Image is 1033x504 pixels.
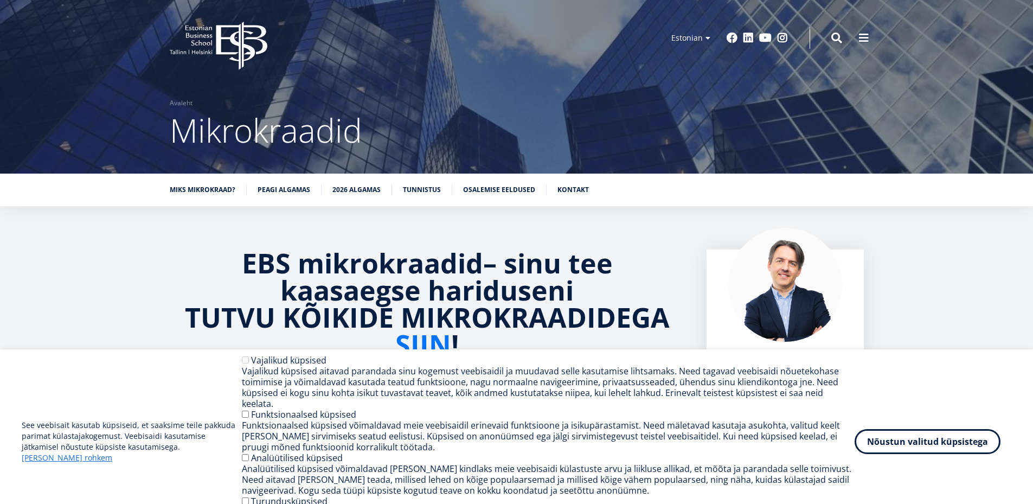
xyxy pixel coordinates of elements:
[855,429,1000,454] button: Nõustun valitud küpsistega
[170,184,235,195] a: Miks mikrokraad?
[727,33,737,43] a: Facebook
[403,184,441,195] a: Tunnistus
[483,245,497,282] strong: –
[251,409,356,420] label: Funktsionaalsed küpsised
[185,245,670,363] strong: sinu tee kaasaegse hariduseni TUTVU KÕIKIDE MIKROKRAADIDEGA !
[777,33,788,43] a: Instagram
[557,184,589,195] a: Kontakt
[332,184,381,195] a: 2026 algamas
[170,108,362,152] span: Mikrokraadid
[22,420,242,463] p: See veebisait kasutab küpsiseid, et saaksime teile pakkuda parimat külastajakogemust. Veebisaidi ...
[22,452,112,463] a: [PERSON_NAME] rohkem
[242,245,483,282] strong: EBS mikrokraadid
[395,331,451,358] a: SIIN
[728,228,842,342] img: Marko Rillo
[759,33,772,43] a: Youtube
[743,33,754,43] a: Linkedin
[258,184,310,195] a: Peagi algamas
[463,184,535,195] a: Osalemise eeldused
[170,98,193,109] a: Avaleht
[242,420,855,452] div: Funktsionaalsed küpsised võimaldavad meie veebisaidil erinevaid funktsioone ja isikupärastamist. ...
[251,354,326,366] label: Vajalikud küpsised
[242,463,855,496] div: Analüütilised küpsised võimaldavad [PERSON_NAME] kindlaks meie veebisaidi külastuste arvu ja liik...
[242,366,855,409] div: Vajalikud küpsised aitavad parandada sinu kogemust veebisaidil ja muudavad selle kasutamise lihts...
[251,452,343,464] label: Analüütilised küpsised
